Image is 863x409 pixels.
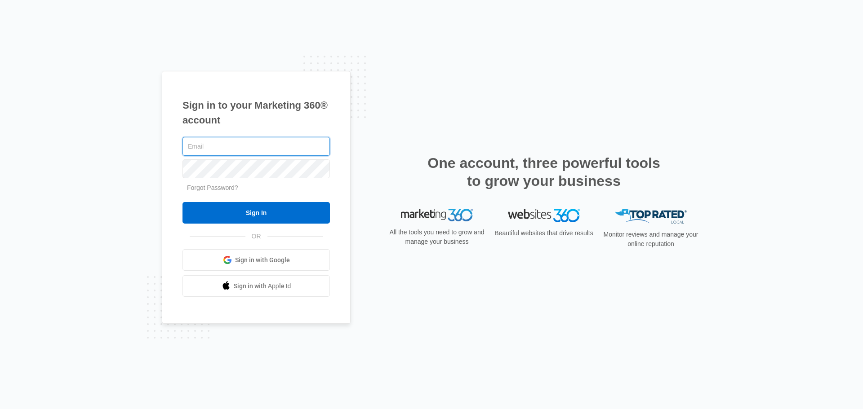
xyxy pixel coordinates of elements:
span: OR [245,232,267,241]
a: Sign in with Apple Id [182,275,330,297]
span: Sign in with Google [235,255,290,265]
span: Sign in with Apple Id [234,281,291,291]
img: Websites 360 [508,209,580,222]
input: Sign In [182,202,330,224]
a: Sign in with Google [182,249,330,271]
p: All the tools you need to grow and manage your business [387,228,487,246]
p: Monitor reviews and manage your online reputation [601,230,701,249]
input: Email [182,137,330,156]
a: Forgot Password? [187,184,238,191]
h1: Sign in to your Marketing 360® account [182,98,330,128]
p: Beautiful websites that drive results [494,229,594,238]
h2: One account, three powerful tools to grow your business [425,154,663,190]
img: Marketing 360 [401,209,473,221]
img: Top Rated Local [615,209,687,224]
